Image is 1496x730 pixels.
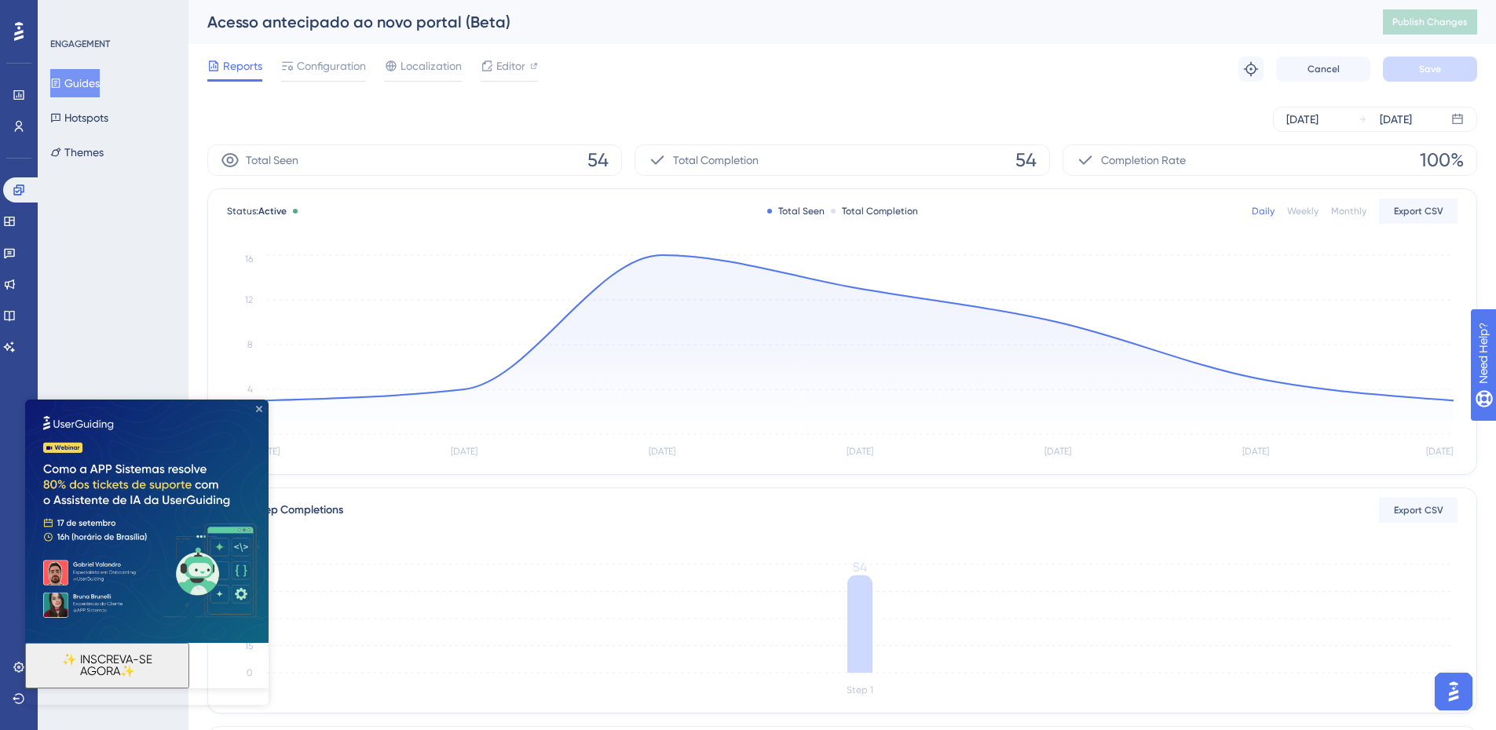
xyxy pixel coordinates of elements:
div: [DATE] [1380,110,1412,129]
button: Guides [50,69,100,97]
tspan: [DATE] [1426,446,1453,457]
span: Need Help? [37,4,98,23]
tspan: 12 [245,294,253,305]
span: Status: [227,205,287,217]
span: Export CSV [1394,205,1443,217]
span: 100% [1420,148,1464,173]
button: Themes [50,138,104,166]
span: Active [258,206,287,217]
span: 54 [587,148,609,173]
tspan: [DATE] [649,446,675,457]
div: Monthly [1331,205,1366,217]
button: Hotspots [50,104,108,132]
span: Export CSV [1394,504,1443,516]
button: Save [1383,57,1477,82]
span: Editor [496,57,525,75]
tspan: [DATE] [1242,446,1269,457]
button: Export CSV [1379,498,1458,523]
button: Cancel [1276,57,1370,82]
div: Total Completion [831,205,918,217]
span: 54 [1015,148,1037,173]
tspan: [DATE] [1044,446,1071,457]
span: Cancel [1308,63,1340,75]
span: Total Completion [673,151,759,170]
tspan: Step 1 [847,684,873,695]
span: Localization [401,57,462,75]
tspan: 4 [247,384,253,395]
div: Weekly [1287,205,1319,217]
div: Acesso antecipado ao novo portal (Beta) [207,11,1344,33]
tspan: 8 [247,339,253,350]
button: Export CSV [1379,199,1458,224]
span: Completion Rate [1101,151,1186,170]
span: Configuration [297,57,366,75]
div: ENGAGEMENT [50,38,110,50]
span: Publish Changes [1392,16,1468,28]
div: [DATE] [1286,110,1319,129]
div: Total Step Completions [227,501,343,520]
tspan: [DATE] [451,446,477,457]
span: Reports [223,57,262,75]
tspan: 54 [853,560,867,575]
div: Close Preview [231,6,237,13]
div: Daily [1252,205,1275,217]
span: Save [1419,63,1441,75]
button: Publish Changes [1383,9,1477,35]
tspan: [DATE] [847,446,873,457]
iframe: UserGuiding AI Assistant Launcher [1430,668,1477,715]
span: Total Seen [246,151,298,170]
div: Total Seen [767,205,825,217]
tspan: 16 [245,254,253,265]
